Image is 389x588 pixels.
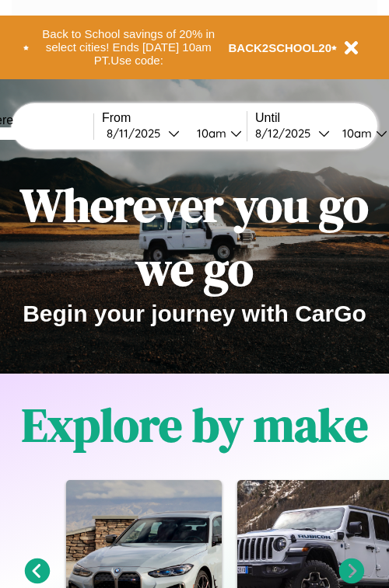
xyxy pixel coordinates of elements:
div: 8 / 11 / 2025 [107,126,168,141]
div: 10am [335,126,376,141]
button: 10am [184,125,247,141]
div: 8 / 12 / 2025 [255,126,318,141]
div: 10am [189,126,230,141]
button: 8/11/2025 [102,125,184,141]
button: Back to School savings of 20% in select cities! Ends [DATE] 10am PT.Use code: [29,23,229,71]
b: BACK2SCHOOL20 [229,41,332,54]
h1: Explore by make [22,393,368,457]
label: From [102,111,247,125]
